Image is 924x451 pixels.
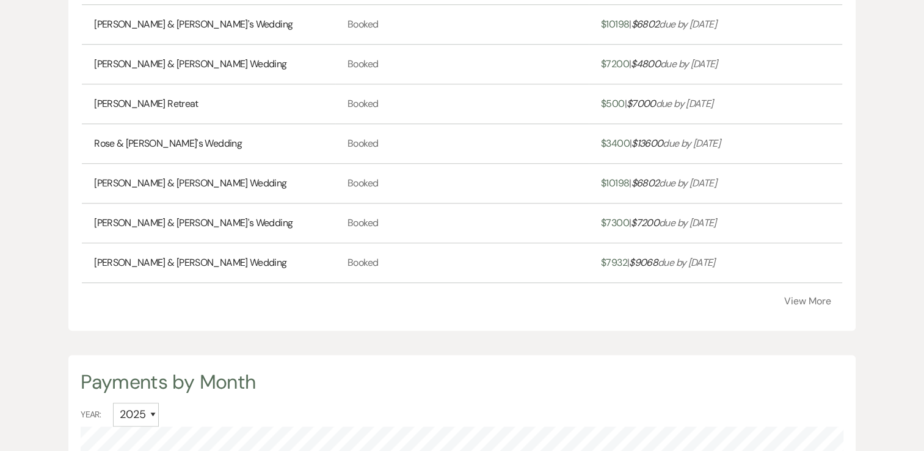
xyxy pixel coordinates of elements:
i: due by [DATE] [631,177,717,189]
a: $3400|$13600due by [DATE] [601,136,720,151]
a: [PERSON_NAME] & [PERSON_NAME] Wedding [94,176,286,191]
td: Booked [335,204,589,243]
i: due by [DATE] [631,57,718,70]
a: [PERSON_NAME] Retreat [94,97,198,111]
span: $ 6802 [631,18,660,31]
a: $10198|$6802due by [DATE] [601,176,716,191]
span: $ 7932 [601,256,627,269]
a: $7300|$7200due by [DATE] [601,216,716,230]
a: $7200|$4800due by [DATE] [601,57,718,71]
td: Booked [335,45,589,84]
button: View More [784,296,831,306]
span: $ 4800 [631,57,660,70]
span: $ 6802 [631,177,660,189]
span: $ 7200 [601,57,629,70]
a: [PERSON_NAME] & [PERSON_NAME]'s Wedding [94,216,293,230]
span: $ 7000 [627,97,656,110]
span: $ 7300 [601,216,629,229]
span: $ 13600 [631,137,663,150]
a: $7932|$9068due by [DATE] [601,255,715,270]
td: Booked [335,84,589,124]
span: $ 7200 [631,216,659,229]
i: due by [DATE] [631,216,716,229]
a: $500|$7000due by [DATE] [601,97,713,111]
td: Booked [335,243,589,283]
span: $ 10198 [601,18,629,31]
span: $ 500 [601,97,624,110]
i: due by [DATE] [631,18,717,31]
span: $ 10198 [601,177,629,189]
a: [PERSON_NAME] & [PERSON_NAME] Wedding [94,57,286,71]
i: due by [DATE] [627,97,713,110]
span: $ 9068 [629,256,658,269]
td: Booked [335,164,589,204]
div: Payments by Month [81,367,843,397]
span: Year: [81,408,101,421]
i: due by [DATE] [631,137,720,150]
a: [PERSON_NAME] & [PERSON_NAME] Wedding [94,255,286,270]
span: $ 3400 [601,137,630,150]
i: due by [DATE] [629,256,715,269]
a: $10198|$6802due by [DATE] [601,17,716,32]
a: Rose & [PERSON_NAME]'s Wedding [94,136,242,151]
td: Booked [335,5,589,45]
a: [PERSON_NAME] & [PERSON_NAME]'s Wedding [94,17,293,32]
td: Booked [335,124,589,164]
